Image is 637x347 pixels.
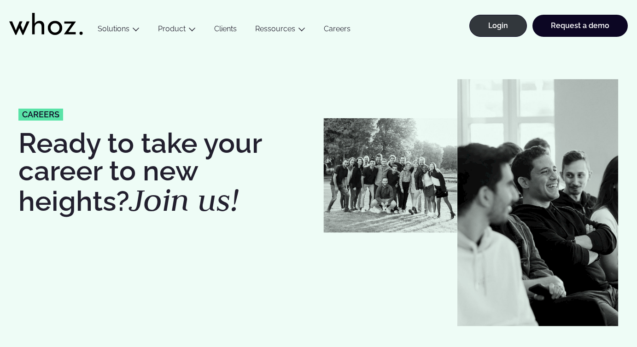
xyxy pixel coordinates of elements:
[18,129,314,216] h1: Ready to take your career to new heights?
[255,24,295,33] a: Ressources
[532,15,628,37] a: Request a demo
[88,24,149,37] button: Solutions
[205,24,246,37] a: Clients
[149,24,205,37] button: Product
[323,118,457,232] img: Whozzies-Team-Revenue
[158,24,186,33] a: Product
[469,15,527,37] a: Login
[246,24,315,37] button: Ressources
[315,24,360,37] a: Careers
[129,179,239,220] em: Join us!
[22,110,59,119] span: careers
